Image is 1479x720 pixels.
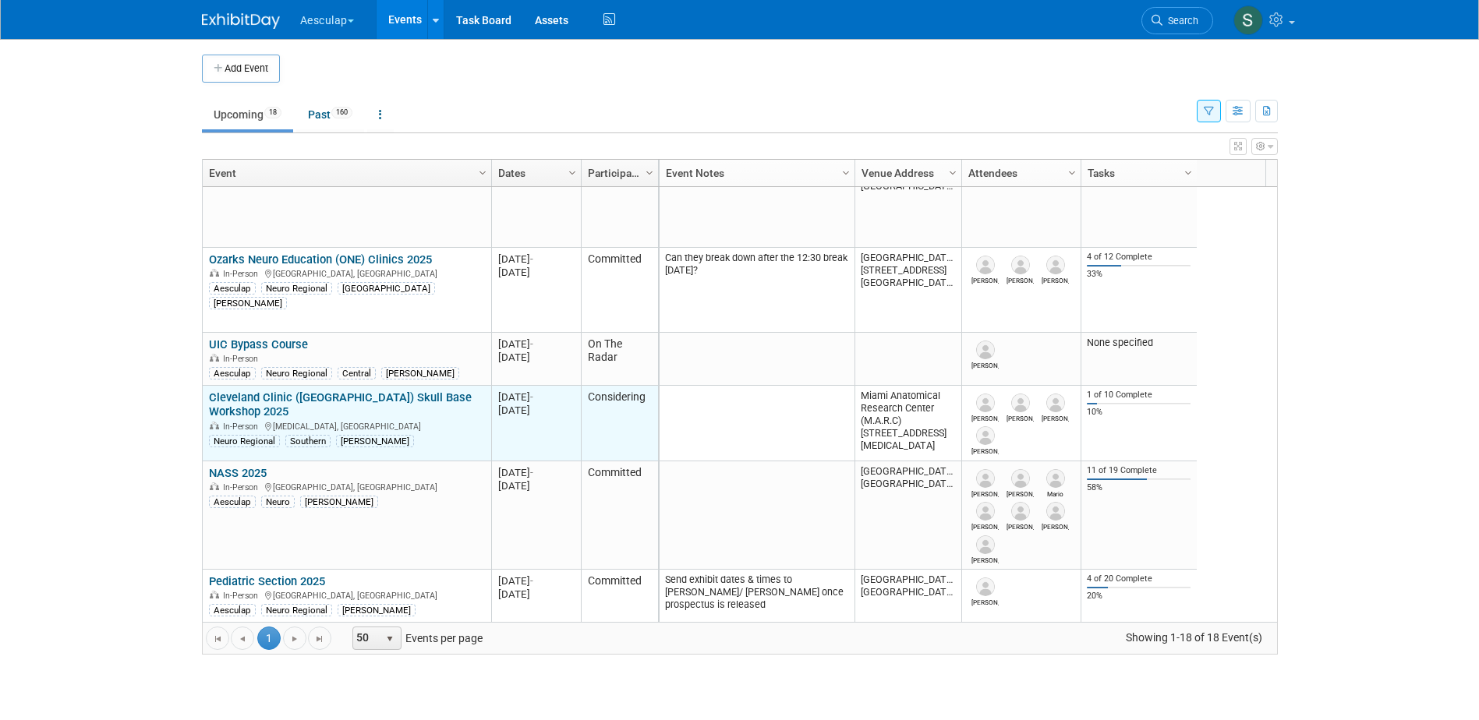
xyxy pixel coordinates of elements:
[209,419,484,432] div: [MEDICAL_DATA], [GEOGRAPHIC_DATA]
[209,480,484,493] div: [GEOGRAPHIC_DATA], [GEOGRAPHIC_DATA]
[384,633,396,645] span: select
[944,160,961,183] a: Column Settings
[641,160,658,183] a: Column Settings
[331,107,352,118] span: 160
[1087,465,1191,476] div: 11 of 19 Complete
[946,167,959,179] span: Column Settings
[1111,626,1276,648] span: Showing 1-18 of 18 Event(s)
[1233,5,1263,35] img: Sara Hurson
[1087,482,1191,493] div: 58%
[210,591,219,598] img: In-Person Event
[971,521,999,531] div: Megan Markee
[202,100,293,129] a: Upcoming18
[498,404,574,417] div: [DATE]
[1011,394,1030,412] img: Matt Brolley
[1007,412,1034,422] div: Matt Brolley
[336,435,414,447] div: [PERSON_NAME]
[308,626,331,650] a: Go to the last page
[1042,521,1069,531] div: Andy Dickherber
[209,574,325,588] a: Pediatric Section 2025
[564,160,581,183] a: Column Settings
[209,496,256,508] div: Aesculap
[498,351,574,364] div: [DATE]
[862,160,951,186] a: Venue Address
[300,496,378,508] div: [PERSON_NAME]
[211,633,224,645] span: Go to the first page
[840,167,852,179] span: Column Settings
[660,570,854,623] td: Send exhibit dates & times to [PERSON_NAME]/ [PERSON_NAME] once prospectus is released
[236,633,249,645] span: Go to the previous page
[1088,160,1187,186] a: Tasks
[1087,390,1191,401] div: 1 of 10 Complete
[530,253,533,265] span: -
[581,248,658,333] td: Committed
[581,333,658,386] td: On The Radar
[660,248,854,333] td: Can they break down after the 12:30 break [DATE]?
[1046,394,1065,412] img: John Addison
[498,588,574,601] div: [DATE]
[264,107,281,118] span: 18
[261,496,295,508] div: Neuro
[223,422,263,432] span: In-Person
[1087,337,1191,349] div: None specified
[209,390,472,419] a: Cleveland Clinic ([GEOGRAPHIC_DATA]) Skull Base Workshop 2025
[643,167,656,179] span: Column Settings
[261,282,332,295] div: Neuro Regional
[1066,167,1078,179] span: Column Settings
[1042,412,1069,422] div: John Addison
[338,604,416,616] div: [PERSON_NAME]
[209,160,481,186] a: Event
[1087,269,1191,280] div: 33%
[971,488,999,498] div: Brian Knop
[581,386,658,461] td: Considering
[976,394,995,412] img: Seth Kaeding
[976,535,995,554] img: Pete Pawlak
[968,160,1070,186] a: Attendees
[202,55,280,83] button: Add Event
[581,461,658,570] td: Committed
[666,160,844,186] a: Event Notes
[1180,160,1197,183] a: Column Settings
[202,13,280,29] img: ExhibitDay
[338,282,435,295] div: [GEOGRAPHIC_DATA]
[296,100,364,129] a: Past160
[1087,407,1191,418] div: 10%
[210,422,219,429] img: In-Person Event
[209,252,432,266] a: Ozarks Neuro Education (ONE) Clinics 2025
[353,627,380,649] span: 50
[285,435,331,447] div: Southern
[530,575,533,587] span: -
[381,367,459,379] div: [PERSON_NAME]
[498,574,574,588] div: [DATE]
[1182,167,1194,179] span: Column Settings
[530,391,533,403] span: -
[588,160,648,186] a: Participation
[1087,252,1191,263] div: 4 of 12 Complete
[1011,256,1030,274] img: Brian Knop
[971,274,999,284] div: Brad Sester
[1162,15,1198,26] span: Search
[1046,469,1065,488] img: Mario Pilato
[209,435,280,447] div: Neuro Regional
[530,467,533,478] span: -
[498,337,574,351] div: [DATE]
[206,626,229,650] a: Go to the first page
[971,359,999,369] div: Tony Garcia
[854,248,961,333] td: [GEOGRAPHIC_DATA] [STREET_ADDRESS] [GEOGRAPHIC_DATA]
[209,282,256,295] div: Aesculap
[209,466,267,480] a: NASS 2025
[581,570,658,623] td: Committed
[1046,256,1065,274] img: Andy Dickherber
[1141,7,1213,34] a: Search
[854,461,961,570] td: [GEOGRAPHIC_DATA], [GEOGRAPHIC_DATA]
[210,269,219,277] img: In-Person Event
[476,167,489,179] span: Column Settings
[1087,591,1191,602] div: 20%
[231,626,254,650] a: Go to the previous page
[223,482,263,492] span: In-Person
[1011,502,1030,521] img: Ryan Mancini
[837,160,854,183] a: Column Settings
[209,266,484,280] div: [GEOGRAPHIC_DATA], [GEOGRAPHIC_DATA]
[209,367,256,379] div: Aesculap
[209,588,484,602] div: [GEOGRAPHIC_DATA], [GEOGRAPHIC_DATA]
